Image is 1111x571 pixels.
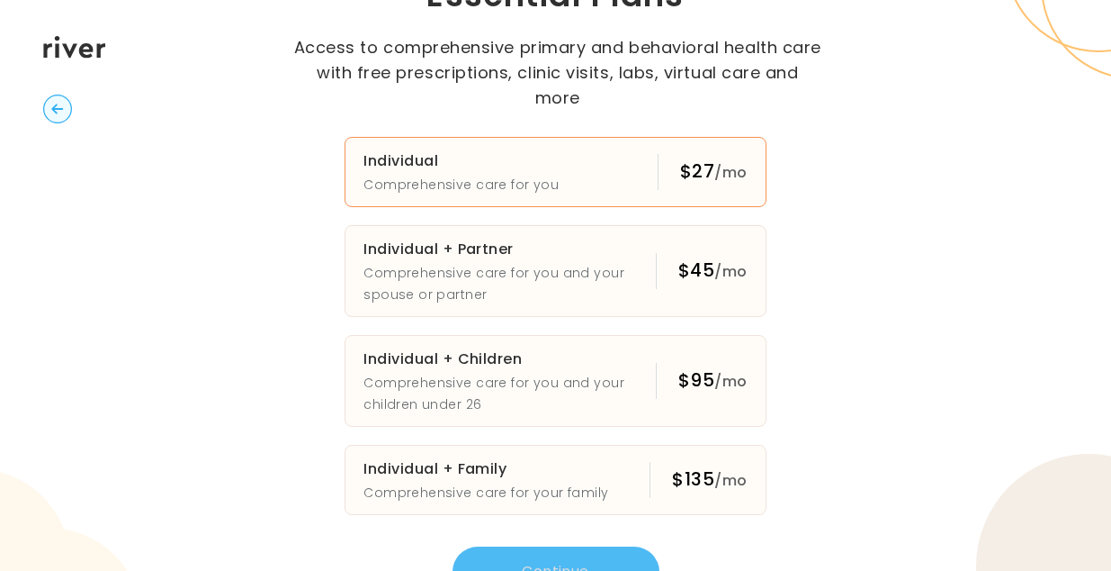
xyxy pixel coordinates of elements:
[714,470,747,491] span: /mo
[363,347,655,372] h3: Individual + Children
[345,137,766,207] button: IndividualComprehensive care for you$27/mo
[363,372,655,415] p: Comprehensive care for you and your children under 26
[714,162,747,183] span: /mo
[714,261,747,282] span: /mo
[680,159,748,186] div: $27
[678,258,748,285] div: $45
[345,445,766,515] button: Individual + FamilyComprehensive care for your family$135/mo
[345,335,766,427] button: Individual + ChildrenComprehensive care for you and your children under 26$95/mo
[345,225,766,317] button: Individual + PartnerComprehensive care for you and your spouse or partner$45/mo
[678,367,748,394] div: $95
[714,371,747,392] span: /mo
[363,237,655,262] h3: Individual + Partner
[672,467,747,494] div: $135
[363,149,559,174] h3: Individual
[363,457,608,482] h3: Individual + Family
[363,482,608,503] p: Comprehensive care for your family
[292,35,823,111] p: Access to comprehensive primary and behavioral health care with free prescriptions, clinic visits...
[363,174,559,195] p: Comprehensive care for you
[363,262,655,305] p: Comprehensive care for you and your spouse or partner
